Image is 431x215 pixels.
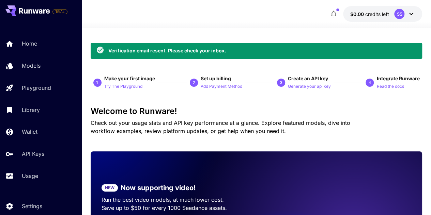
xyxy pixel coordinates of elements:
p: Add Payment Method [201,83,242,90]
span: TRIAL [53,9,67,14]
button: Try The Playground [104,82,142,90]
p: Settings [22,202,42,210]
p: Run the best video models, at much lower cost. [102,196,246,204]
div: $0.00 [350,11,389,18]
span: Integrate Runware [376,76,419,81]
span: Check out your usage stats and API key performance at a glance. Explore featured models, dive int... [91,119,350,134]
span: $0.00 [350,11,365,17]
div: SS [394,9,404,19]
p: Wallet [22,128,37,136]
button: Read the docs [376,82,404,90]
p: Home [22,39,37,48]
p: 1 [96,80,98,86]
span: credits left [365,11,389,17]
p: 3 [280,80,282,86]
p: Models [22,62,41,70]
p: Generate your api key [288,83,331,90]
p: 4 [369,80,371,86]
span: Add your payment card to enable full platform functionality. [52,7,67,16]
p: Read the docs [376,83,404,90]
p: 2 [193,80,195,86]
p: Now supporting video! [121,183,196,193]
span: Create an API key [288,76,328,81]
p: Try The Playground [104,83,142,90]
div: Verification email resent. Please check your inbox. [108,47,226,54]
button: Add Payment Method [201,82,242,90]
p: Library [22,106,40,114]
p: Playground [22,84,51,92]
p: Usage [22,172,38,180]
span: Set up billing [201,76,231,81]
p: NEW [105,185,114,191]
button: $0.00SS [343,6,422,22]
h3: Welcome to Runware! [91,106,422,116]
button: Generate your api key [288,82,331,90]
span: Make your first image [104,76,155,81]
p: Save up to $50 for every 1000 Seedance assets. [102,204,246,212]
p: API Keys [22,150,44,158]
